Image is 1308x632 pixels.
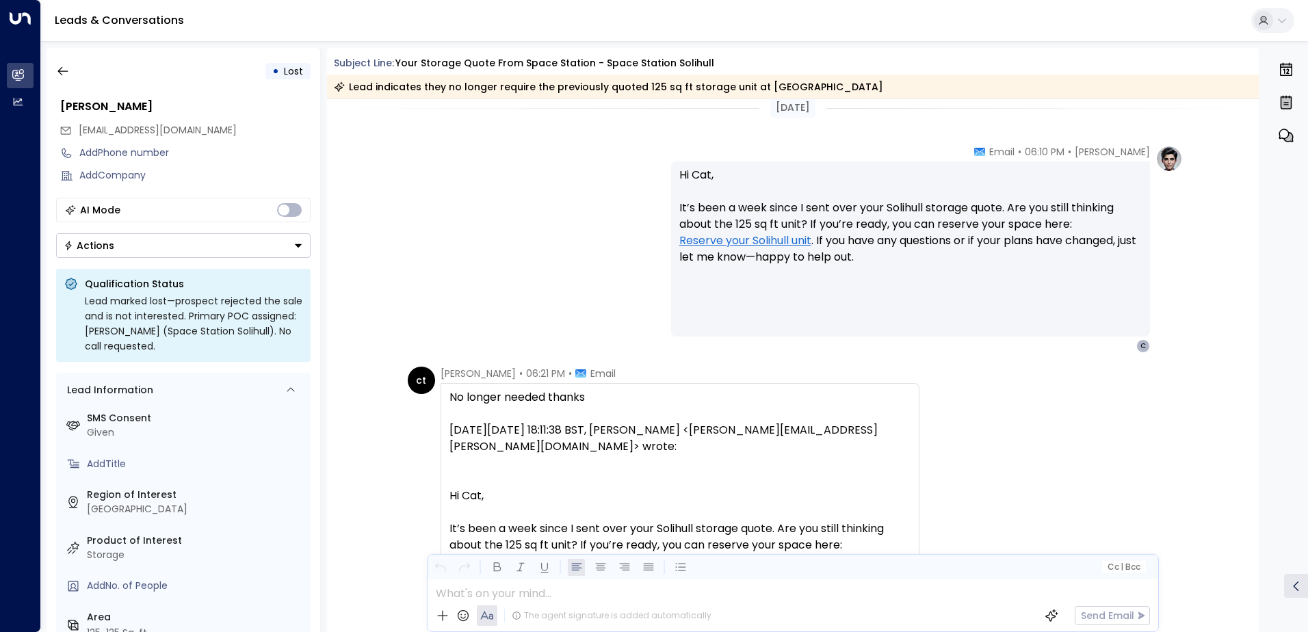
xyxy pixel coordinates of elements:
a: Reserve your Solihull unit [449,553,581,570]
div: AddTitle [87,457,305,471]
div: [DATE][DATE] 18:11:38 BST, [PERSON_NAME] <[PERSON_NAME][EMAIL_ADDRESS][PERSON_NAME][DOMAIN_NAME]>... [449,422,911,455]
button: Cc|Bcc [1101,561,1145,574]
span: 06:21 PM [526,367,565,380]
a: Leads & Conversations [55,12,184,28]
span: Cc Bcc [1107,562,1140,572]
div: [GEOGRAPHIC_DATA] [87,502,305,516]
span: cat2wild1980@yahoo.com [79,123,237,137]
span: Email [989,145,1015,159]
div: [PERSON_NAME] [60,98,311,115]
p: Hi Cat, It’s been a week since I sent over your Solihull storage quote. Are you still thinking ab... [449,488,911,603]
div: Storage [87,548,305,562]
span: • [1068,145,1071,159]
button: Actions [56,233,311,258]
div: Lead indicates they no longer require the previously quoted 125 sq ft storage unit at [GEOGRAPHIC... [334,80,883,94]
div: Button group with a nested menu [56,233,311,258]
div: The agent signature is added automatically [512,609,711,622]
span: | [1121,562,1123,572]
span: Lost [284,64,303,78]
span: • [519,367,523,380]
div: AI Mode [80,203,120,217]
div: ct [408,367,435,394]
label: SMS Consent [87,411,305,425]
label: Area [87,610,305,624]
div: Lead marked lost—prospect rejected the sale and is not interested. Primary POC assigned: [PERSON_... [85,293,302,354]
label: Region of Interest [87,488,305,502]
span: [PERSON_NAME] [1075,145,1150,159]
span: [EMAIL_ADDRESS][DOMAIN_NAME] [79,123,237,137]
div: AddPhone number [79,146,311,160]
p: Qualification Status [85,277,302,291]
div: C [1136,339,1150,353]
span: • [568,367,572,380]
span: Email [590,367,616,380]
img: profile-logo.png [1155,145,1183,172]
div: No longer needed thanks [449,389,911,406]
button: Undo [432,559,449,576]
a: Reserve your Solihull unit [679,233,811,249]
div: AddCompany [79,168,311,183]
label: Product of Interest [87,534,305,548]
div: Lead Information [62,383,153,397]
span: [PERSON_NAME] [441,367,516,380]
div: [DATE] [770,98,815,118]
div: AddNo. of People [87,579,305,593]
span: Subject Line: [334,56,394,70]
div: Your storage quote from Space Station - Space Station Solihull [395,56,714,70]
div: Given [87,425,305,440]
span: • [1018,145,1021,159]
span: 06:10 PM [1025,145,1064,159]
p: Hi Cat, It’s been a week since I sent over your Solihull storage quote. Are you still thinking ab... [679,167,1142,282]
div: • [272,59,279,83]
div: Actions [64,239,114,252]
button: Redo [456,559,473,576]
